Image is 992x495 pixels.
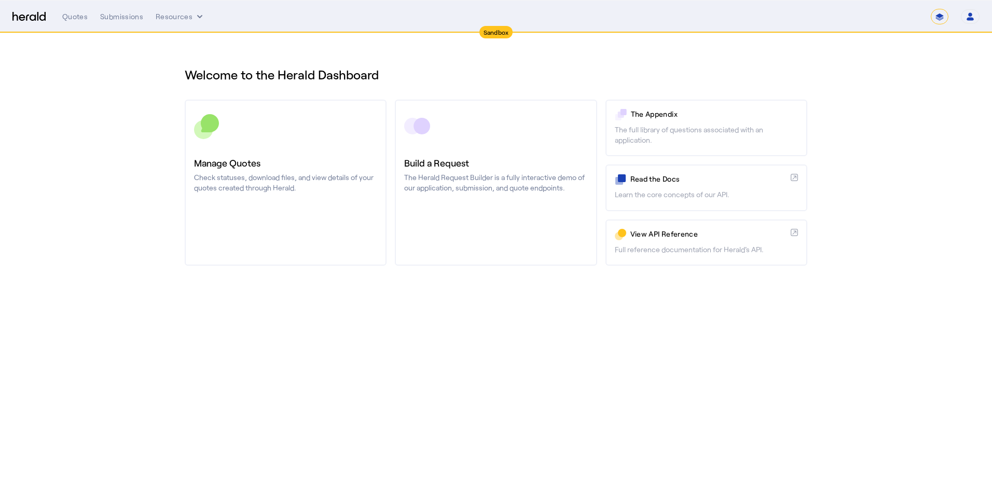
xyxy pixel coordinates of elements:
button: Resources dropdown menu [156,11,205,22]
p: Read the Docs [630,174,787,184]
p: View API Reference [630,229,787,239]
div: Sandbox [479,26,513,38]
a: Build a RequestThe Herald Request Builder is a fully interactive demo of our application, submiss... [395,100,597,266]
a: View API ReferenceFull reference documentation for Herald's API. [605,219,807,266]
a: Manage QuotesCheck statuses, download files, and view details of your quotes created through Herald. [185,100,387,266]
div: Submissions [100,11,143,22]
p: Check statuses, download files, and view details of your quotes created through Herald. [194,172,377,193]
p: Full reference documentation for Herald's API. [615,244,798,255]
p: The Herald Request Builder is a fully interactive demo of our application, submission, and quote ... [404,172,587,193]
p: The Appendix [631,109,798,119]
p: Learn the core concepts of our API. [615,189,798,200]
div: Quotes [62,11,88,22]
a: The AppendixThe full library of questions associated with an application. [605,100,807,156]
h3: Build a Request [404,156,587,170]
h3: Manage Quotes [194,156,377,170]
p: The full library of questions associated with an application. [615,125,798,145]
h1: Welcome to the Herald Dashboard [185,66,807,83]
a: Read the DocsLearn the core concepts of our API. [605,164,807,211]
img: Herald Logo [12,12,46,22]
